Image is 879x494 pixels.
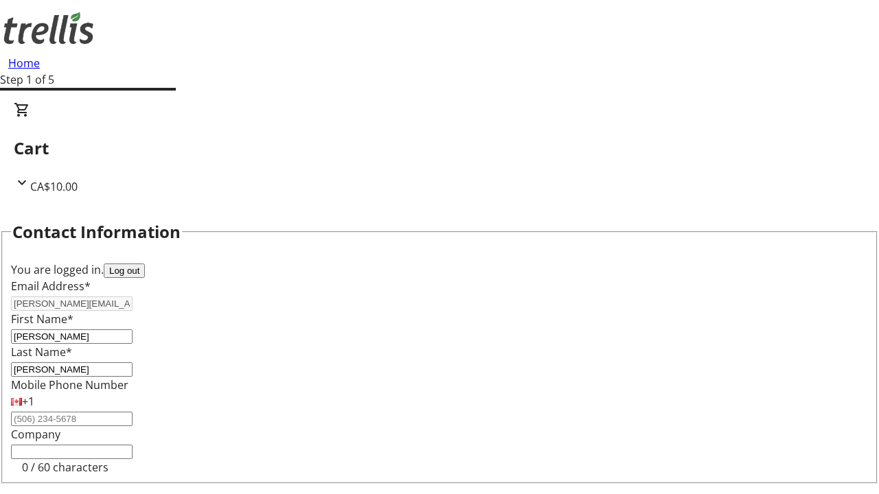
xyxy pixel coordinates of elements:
label: Email Address* [11,279,91,294]
input: (506) 234-5678 [11,412,133,426]
h2: Contact Information [12,220,181,244]
button: Log out [104,263,145,278]
tr-character-limit: 0 / 60 characters [22,460,109,475]
label: Company [11,427,60,442]
div: You are logged in. [11,261,868,278]
label: Mobile Phone Number [11,377,128,392]
label: First Name* [11,311,73,327]
label: Last Name* [11,344,72,360]
span: CA$10.00 [30,179,78,194]
h2: Cart [14,136,865,161]
div: CartCA$10.00 [14,102,865,195]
